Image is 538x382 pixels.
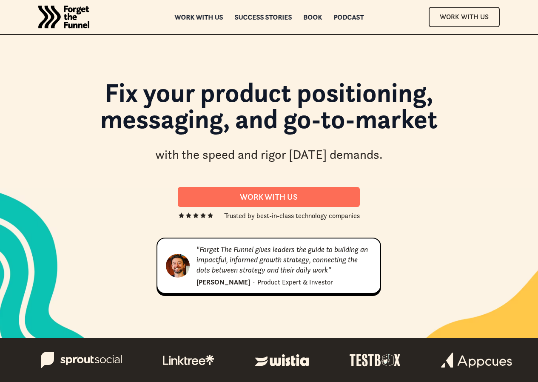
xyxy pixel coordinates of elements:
a: Podcast [333,14,364,20]
a: Success Stories [234,14,292,20]
a: Work with us [174,14,223,20]
h1: Fix your product positioning, messaging, and go-to-market [54,79,484,141]
div: Trusted by best-in-class technology companies [224,210,360,221]
div: "Forget The Funnel gives leaders the guide to building an impactful, informed growth strategy, co... [196,244,372,275]
div: Product Expert & Investor [257,277,333,287]
div: · [253,277,255,287]
a: Work With Us [429,7,500,27]
div: Work With us [188,192,350,202]
a: Book [303,14,322,20]
a: Work With us [178,187,360,207]
div: [PERSON_NAME] [196,277,250,287]
div: with the speed and rigor [DATE] demands. [155,146,383,164]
